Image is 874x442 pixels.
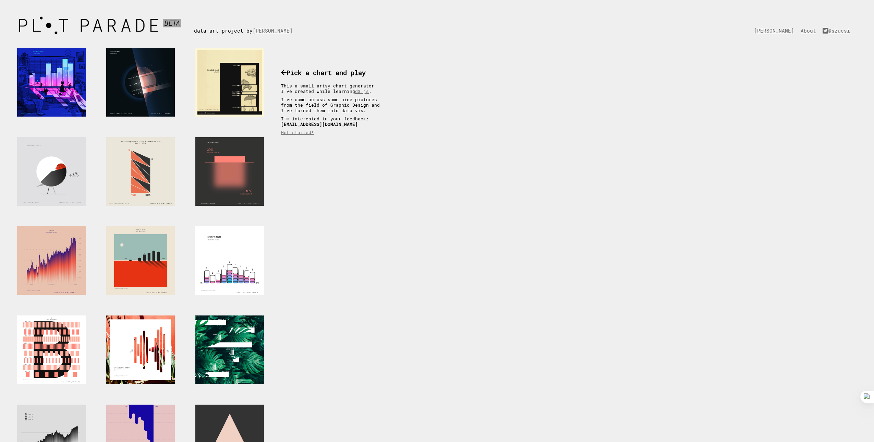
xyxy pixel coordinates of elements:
[194,14,303,34] div: data art project by
[281,130,314,135] a: Get started!
[355,88,369,94] a: d3.js
[281,68,387,77] h3: Pick a chart and play
[281,83,387,94] p: This a small artsy chart generator I've created while learning .
[801,27,820,34] a: About
[281,116,387,127] p: I'm interested in your feedback:
[253,27,296,34] a: [PERSON_NAME]
[281,97,387,113] p: I've come across some nice pictures from the field of Graphic Design and I've turned them into da...
[281,121,358,127] b: [EMAIL_ADDRESS][DOMAIN_NAME]
[823,27,853,34] a: @szucsi
[754,27,798,34] a: [PERSON_NAME]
